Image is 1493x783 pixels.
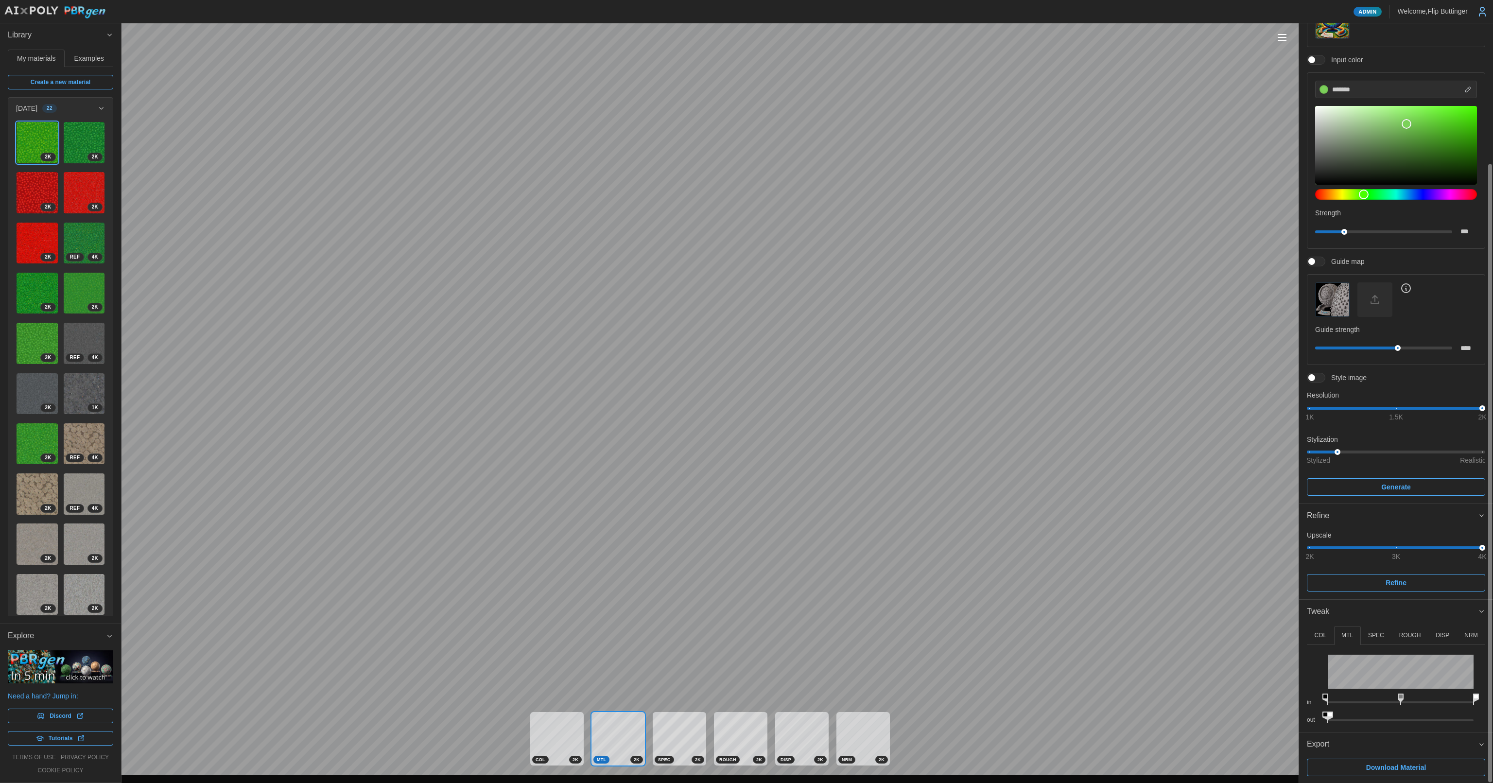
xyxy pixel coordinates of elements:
[61,753,109,762] a: privacy policy
[92,253,98,261] span: 4 K
[17,574,58,615] img: kIKwcbBQitk4gduVaFKK
[63,272,105,314] a: yoveMHJhHiOC8sj6olSN2K
[1299,732,1493,756] button: Export
[45,555,51,562] span: 2 K
[8,691,113,701] p: Need a hand? Jump in:
[16,122,58,164] a: ZPBP5pEx70CrxJO03okz2K
[1316,283,1349,316] img: Guide map
[17,273,58,314] img: D2mQqWy1jwjU46bOabdP
[70,505,80,512] span: REF
[45,203,51,211] span: 2 K
[1358,7,1376,16] span: Admin
[16,373,58,415] a: 5MgrzKnKoefrJVUtEze42K
[17,423,58,465] img: kTy90mGmgqzYuix2D8ba
[1307,390,1485,400] p: Resolution
[8,75,113,89] a: Create a new material
[8,119,113,677] div: [DATE]22
[45,454,51,462] span: 2 K
[31,75,90,89] span: Create a new material
[63,122,105,164] a: 4gOCColhj0mNicmwI66A2K
[64,523,105,565] img: 7UlrXpjzfDjiUgBdiqqh
[45,153,51,161] span: 2 K
[634,756,640,763] span: 2 K
[37,766,83,775] a: cookie policy
[1307,574,1485,592] button: Refine
[1325,257,1364,266] span: Guide map
[16,523,58,565] a: SPAxP1V5z1iPuFzW1bgB2K
[16,104,37,113] p: [DATE]
[45,303,51,311] span: 2 K
[92,153,98,161] span: 2 K
[756,756,762,763] span: 2 K
[17,172,58,213] img: UZl4ow1DecQY0M8Hl4tv
[64,373,105,415] img: f1AQjwylG238Y1INkr2i
[63,322,105,365] a: 1lVrNKu5ZjjTom45eeWY4KREF
[92,454,98,462] span: 4 K
[49,731,73,745] span: Tutorials
[1341,631,1353,640] p: MTL
[4,6,106,19] img: AIxPoly PBRgen
[64,473,105,515] img: dynVx547Re5pG9j4skuv
[64,223,105,264] img: T5HLq8ry161zOdMji8Tz
[1368,631,1384,640] p: SPEC
[92,605,98,612] span: 2 K
[92,203,98,211] span: 2 K
[63,423,105,465] a: K910bFHBOE4UJvC5Dj8z4KREF
[63,523,105,565] a: 7UlrXpjzfDjiUgBdiqqh2K
[1464,631,1477,640] p: NRM
[817,756,823,763] span: 2 K
[64,423,105,465] img: K910bFHBOE4UJvC5Dj8z
[16,423,58,465] a: kTy90mGmgqzYuix2D8ba2K
[1307,435,1485,444] p: Stylization
[1275,31,1289,44] button: Toggle viewport controls
[45,505,51,512] span: 2 K
[1307,716,1320,724] p: out
[8,23,106,47] span: Library
[70,253,80,261] span: REF
[1307,698,1320,707] p: in
[1307,478,1485,496] button: Generate
[45,404,51,412] span: 2 K
[64,273,105,314] img: yoveMHJhHiOC8sj6olSN
[17,473,58,515] img: RvFRFoGilhkg4LHqNjP6
[64,122,105,163] img: 4gOCColhj0mNicmwI66A
[8,624,106,648] span: Explore
[45,253,51,261] span: 2 K
[8,731,113,746] a: Tutorials
[63,172,105,214] a: mZpNA8bJEy7CkVpBuT3D2K
[597,756,606,763] span: MTL
[1366,759,1426,776] span: Download Material
[1325,373,1367,383] span: Style image
[16,574,58,616] a: kIKwcbBQitk4gduVaFKK2K
[17,55,55,62] span: My materials
[1299,600,1493,624] button: Tweak
[92,555,98,562] span: 2 K
[74,55,104,62] span: Examples
[1307,600,1478,624] span: Tweak
[17,323,58,364] img: MujOtITkD3gRryerdJdu
[16,172,58,214] a: UZl4ow1DecQY0M8Hl4tv2K
[1299,504,1493,528] button: Refine
[1299,624,1493,732] div: Tweak
[658,756,671,763] span: SPEC
[12,753,56,762] a: terms of use
[64,574,105,615] img: 04QyqzGXkCG0qZ7W8nrx
[8,98,113,119] button: [DATE]22
[1315,325,1477,334] p: Guide strength
[8,650,113,683] img: PBRgen explained in 5 minutes
[1436,631,1449,640] p: DISP
[17,373,58,415] img: 5MgrzKnKoefrJVUtEze4
[879,756,885,763] span: 2 K
[17,122,58,163] img: ZPBP5pEx70CrxJO03okz
[45,354,51,362] span: 2 K
[719,756,736,763] span: ROUGH
[70,454,80,462] span: REF
[573,756,578,763] span: 2 K
[781,756,791,763] span: DISP
[1314,631,1326,640] p: COL
[92,404,98,412] span: 1 K
[1307,732,1478,756] span: Export
[70,354,80,362] span: REF
[1307,530,1485,540] p: Upscale
[1386,574,1406,591] span: Refine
